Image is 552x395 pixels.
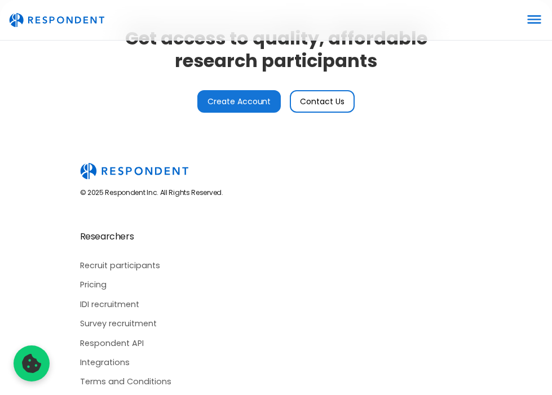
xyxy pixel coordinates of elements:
[80,277,171,292] a: Pricing
[80,316,171,331] a: Survey recruitment
[125,27,427,72] h2: Get access to quality, affordable research participants
[80,258,171,273] a: Recruit participants
[80,297,171,312] a: IDI recruitment
[197,90,281,113] a: Create Account
[290,90,355,113] a: Contact Us
[80,336,171,350] a: Respondent API
[9,13,104,28] img: Untitled UI logotext
[9,13,104,28] a: home
[80,188,223,197] div: © 2025 Respondent Inc. All Rights Reserved.
[80,374,171,389] a: Terms and Conditions
[80,229,171,245] div: Researchers
[525,11,543,29] div: menu
[80,355,171,370] a: Integrations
